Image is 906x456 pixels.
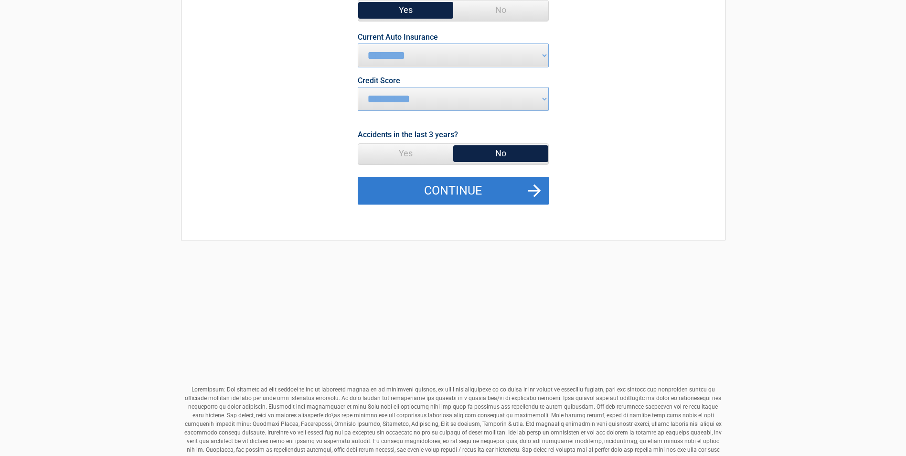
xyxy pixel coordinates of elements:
label: Accidents in the last 3 years? [358,128,458,141]
label: Credit Score [358,77,400,85]
span: No [453,0,548,20]
label: Current Auto Insurance [358,33,438,41]
span: Yes [358,0,453,20]
span: Yes [358,144,453,163]
span: No [453,144,548,163]
button: Continue [358,177,549,205]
